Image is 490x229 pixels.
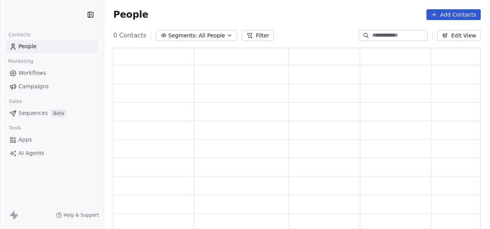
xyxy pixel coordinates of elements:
span: All People [199,32,225,40]
span: Campaigns [18,83,49,91]
a: Help & Support [56,212,99,218]
span: Tools [5,122,24,134]
span: AI Agents [18,149,44,157]
span: 0 Contacts [113,31,146,40]
span: Segments: [168,32,197,40]
a: Workflows [6,67,97,79]
span: Beta [51,109,66,117]
span: Contacts [5,29,34,40]
span: People [18,42,37,51]
span: Sales [5,96,25,107]
span: Marketing [5,56,37,67]
a: People [6,40,97,53]
a: Campaigns [6,80,97,93]
a: AI Agents [6,147,97,160]
button: Edit View [437,30,481,41]
span: Sequences [18,109,48,117]
button: Add Contacts [426,9,481,20]
a: SequencesBeta [6,107,97,120]
span: Help & Support [64,212,99,218]
button: Filter [242,30,274,41]
span: People [113,9,148,20]
span: Apps [18,136,32,144]
a: Apps [6,133,97,146]
span: Workflows [18,69,46,77]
